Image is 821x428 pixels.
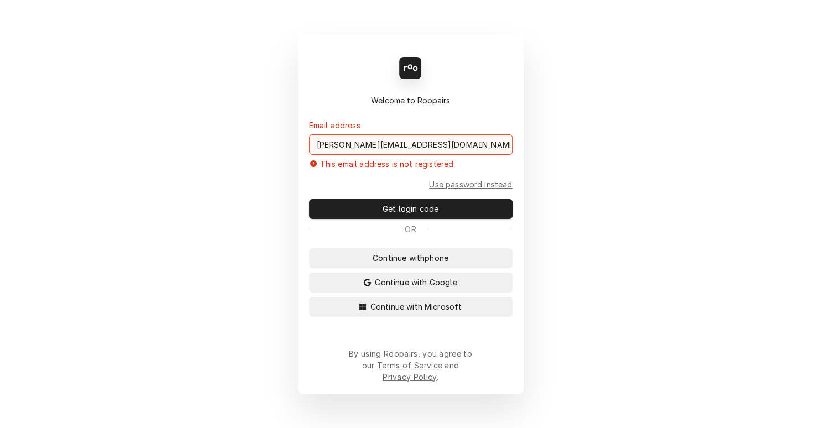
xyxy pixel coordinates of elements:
[309,134,513,155] input: email@mail.com
[368,301,464,312] span: Continue with Microsoft
[429,179,512,190] a: Go to Email and password form
[320,158,456,170] p: This email address is not registered.
[309,119,360,131] label: Email address
[309,297,513,317] button: Continue with Microsoft
[309,248,513,268] button: Continue withphone
[373,276,459,288] span: Continue with Google
[380,203,441,215] span: Get login code
[370,252,451,264] span: Continue with phone
[349,348,473,383] div: By using Roopairs, you agree to our and .
[309,95,513,106] div: Welcome to Roopairs
[309,199,513,219] button: Get login code
[383,372,436,382] a: Privacy Policy
[309,273,513,293] button: Continue with Google
[377,361,442,370] a: Terms of Service
[309,223,513,235] div: Or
